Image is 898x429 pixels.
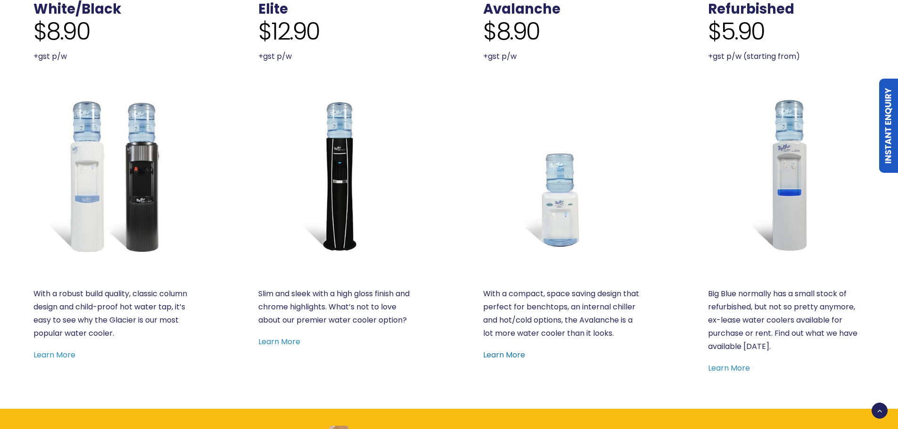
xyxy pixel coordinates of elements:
[483,287,640,340] p: With a compact, space saving design that perfect for benchtops, an internal chiller and hot/cold ...
[33,17,90,46] span: $8.90
[33,349,75,360] a: Learn More
[708,50,865,63] p: +gst p/w (starting from)
[258,336,300,347] a: Learn More
[258,287,415,327] p: Slim and sleek with a high gloss finish and chrome highlights. What’s not to love about our premi...
[33,97,190,253] a: Glacier White or Black
[708,363,750,373] a: Learn More
[258,97,415,253] a: Everest Elite
[708,17,765,46] span: $5.90
[708,97,865,253] a: Refurbished
[708,287,865,353] p: Big Blue normally has a small stock of refurbished, but not so pretty anymore, ex-lease water coo...
[33,287,190,340] p: With a robust build quality, classic column design and child-proof hot water tap, it’s easy to se...
[258,17,320,46] span: $12.90
[483,97,640,253] a: Benchtop Avalanche
[483,349,525,360] a: Learn More
[879,79,898,173] a: Instant Enquiry
[483,50,640,63] p: +gst p/w
[33,50,190,63] p: +gst p/w
[258,50,415,63] p: +gst p/w
[836,367,885,416] iframe: Chatbot
[483,17,540,46] span: $8.90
